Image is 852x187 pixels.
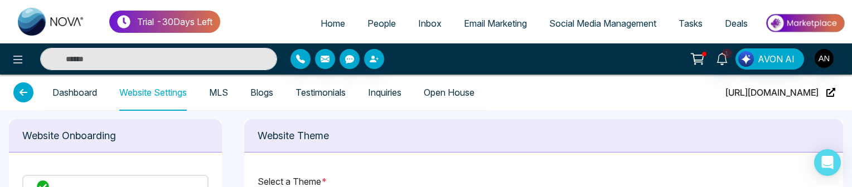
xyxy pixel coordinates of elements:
p: Website Onboarding [22,128,209,143]
a: Email Marketing [453,13,538,34]
a: Home [309,13,356,34]
div: Open Intercom Messenger [814,149,841,176]
a: Tasks [667,13,714,34]
a: 1 [709,48,735,68]
p: Trial - 30 Days Left [137,15,212,28]
span: 1 [722,48,732,58]
p: Website Theme [258,128,830,143]
a: Testimonials [296,88,346,97]
a: People [356,13,407,34]
span: Tasks [679,18,703,29]
a: Inquiries [368,88,401,97]
a: Website Settings [119,88,187,97]
span: Open House [424,75,475,110]
span: AVON AI [758,52,795,66]
span: Deals [725,18,748,29]
span: Social Media Management [549,18,656,29]
a: MLS [209,88,228,97]
button: AVON AI [735,48,804,70]
a: Blogs [250,88,273,97]
img: User Avatar [815,49,834,68]
span: Home [321,18,345,29]
a: Inbox [407,13,453,34]
img: Market-place.gif [764,11,845,36]
span: Email Marketing [464,18,527,29]
span: Inbox [418,18,442,29]
span: People [367,18,396,29]
button: [URL][DOMAIN_NAME] [722,74,839,111]
img: Lead Flow [738,51,754,67]
a: Social Media Management [538,13,667,34]
a: Deals [714,13,759,34]
span: [URL][DOMAIN_NAME] [725,75,819,110]
img: Nova CRM Logo [18,8,85,36]
a: Dashboard [52,88,97,97]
